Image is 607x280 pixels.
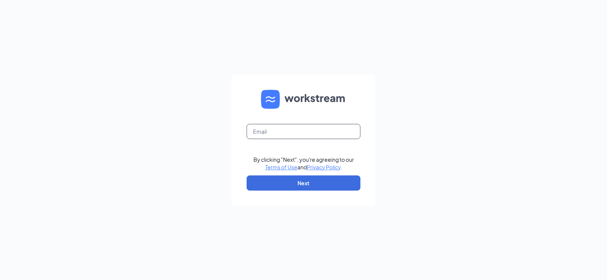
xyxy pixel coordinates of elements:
img: WS logo and Workstream text [261,90,346,109]
div: By clicking "Next", you're agreeing to our and . [253,156,354,171]
input: Email [247,124,360,139]
a: Terms of Use [265,164,297,171]
button: Next [247,175,360,191]
a: Privacy Policy [307,164,341,171]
